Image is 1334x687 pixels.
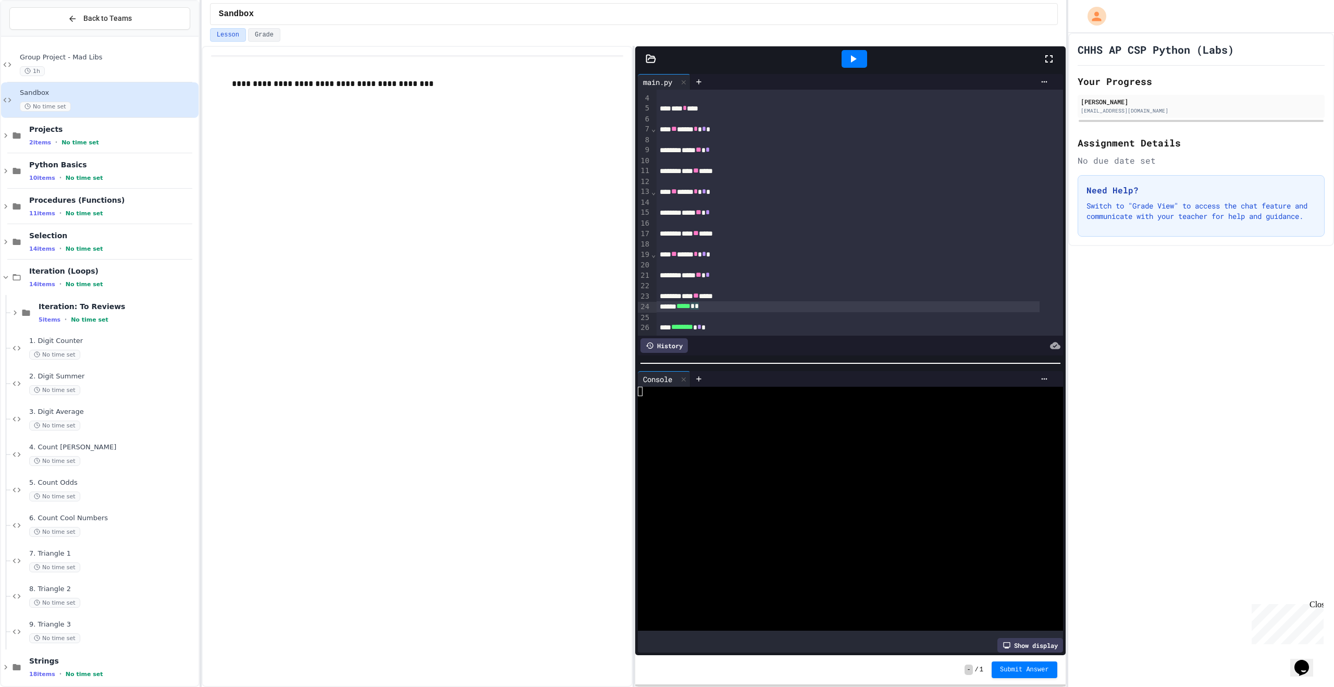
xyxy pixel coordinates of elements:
[29,195,196,205] span: Procedures (Functions)
[29,456,80,466] span: No time set
[638,250,651,260] div: 19
[29,656,196,666] span: Strings
[638,114,651,125] div: 6
[29,408,196,416] span: 3. Digit Average
[20,53,196,62] span: Group Project - Mad Libs
[29,337,196,346] span: 1. Digit Counter
[638,145,651,155] div: 9
[29,160,196,169] span: Python Basics
[9,7,190,30] button: Back to Teams
[29,281,55,288] span: 14 items
[638,374,677,385] div: Console
[638,166,651,176] div: 11
[59,280,61,288] span: •
[29,492,80,501] span: No time set
[638,291,651,302] div: 23
[29,266,196,276] span: Iteration (Loops)
[980,666,983,674] span: 1
[638,302,651,312] div: 24
[638,260,651,271] div: 20
[29,231,196,240] span: Selection
[1000,666,1049,674] span: Submit Answer
[997,638,1063,653] div: Show display
[29,671,55,678] span: 18 items
[1247,600,1324,644] iframe: chat widget
[638,124,651,134] div: 7
[1078,42,1234,57] h1: CHHS AP CSP Python (Labs)
[66,281,103,288] span: No time set
[55,138,57,146] span: •
[638,74,690,90] div: main.py
[638,198,651,208] div: 14
[29,527,80,537] span: No time set
[29,210,55,217] span: 11 items
[29,585,196,594] span: 8. Triangle 2
[640,338,688,353] div: History
[29,514,196,523] span: 6. Count Cool Numbers
[66,210,103,217] span: No time set
[1078,154,1325,167] div: No due date set
[66,175,103,181] span: No time set
[59,244,61,253] span: •
[219,8,254,20] span: Sandbox
[638,281,651,291] div: 22
[29,385,80,395] span: No time set
[71,316,108,323] span: No time set
[29,598,80,608] span: No time set
[61,139,99,146] span: No time set
[248,28,280,42] button: Grade
[65,315,67,324] span: •
[29,479,196,487] span: 5. Count Odds
[29,562,80,572] span: No time set
[1081,97,1321,106] div: [PERSON_NAME]
[29,372,196,381] span: 2. Digit Summer
[992,661,1057,678] button: Submit Answer
[66,246,103,252] span: No time set
[1081,107,1321,115] div: [EMAIL_ADDRESS][DOMAIN_NAME]
[1086,201,1316,222] p: Switch to "Grade View" to access the chat feature and communicate with your teacher for help and ...
[638,239,651,250] div: 18
[20,102,71,112] span: No time set
[20,89,196,97] span: Sandbox
[638,313,651,323] div: 25
[638,156,651,166] div: 10
[638,135,651,145] div: 8
[59,174,61,182] span: •
[638,323,651,333] div: 26
[29,175,55,181] span: 10 items
[29,350,80,360] span: No time set
[4,4,72,66] div: Chat with us now!Close
[29,139,51,146] span: 2 items
[1078,136,1325,150] h2: Assignment Details
[638,77,677,88] div: main.py
[638,177,651,187] div: 12
[975,666,979,674] span: /
[59,209,61,217] span: •
[83,13,132,24] span: Back to Teams
[39,302,196,311] span: Iteration: To Reviews
[638,229,651,239] div: 17
[638,371,690,387] div: Console
[638,187,651,197] div: 13
[29,443,196,452] span: 4. Count [PERSON_NAME]
[29,620,196,629] span: 9. Triangle 3
[29,549,196,558] span: 7. Triangle 1
[1290,645,1324,677] iframe: chat widget
[1078,74,1325,89] h2: Your Progress
[210,28,246,42] button: Lesson
[651,188,656,196] span: Fold line
[638,207,651,218] div: 15
[29,246,55,252] span: 14 items
[20,66,45,76] span: 1h
[59,670,61,678] span: •
[965,665,972,675] span: -
[638,93,651,104] div: 4
[29,633,80,643] span: No time set
[29,125,196,134] span: Projects
[1086,184,1316,197] h3: Need Help?
[66,671,103,678] span: No time set
[638,103,651,114] div: 5
[651,125,656,133] span: Fold line
[1077,4,1109,28] div: My Account
[651,250,656,259] span: Fold line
